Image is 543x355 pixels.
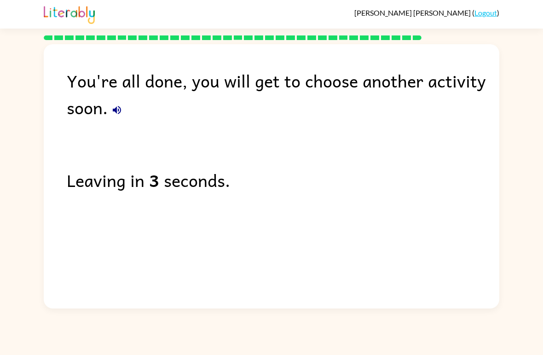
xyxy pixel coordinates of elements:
div: ( ) [354,8,499,17]
div: Leaving in seconds. [67,167,499,193]
b: 3 [149,167,159,193]
div: You're all done, you will get to choose another activity soon. [67,67,499,121]
a: Logout [474,8,497,17]
span: [PERSON_NAME] [PERSON_NAME] [354,8,472,17]
img: Literably [44,4,95,24]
